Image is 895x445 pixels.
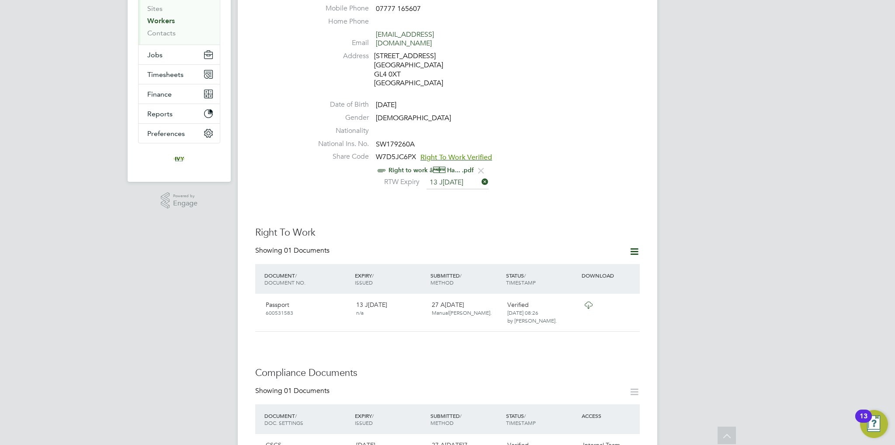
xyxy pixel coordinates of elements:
[376,177,420,187] label: RTW Expiry
[161,192,198,209] a: Powered byEngage
[374,52,457,88] div: [STREET_ADDRESS] [GEOGRAPHIC_DATA] GL4 0XT [GEOGRAPHIC_DATA]
[504,408,579,431] div: STATUS
[264,419,303,426] span: DOC. SETTINGS
[262,408,353,431] div: DOCUMENT
[308,100,369,109] label: Date of Birth
[255,367,640,379] h3: Compliance Documents
[860,410,888,438] button: Open Resource Center, 13 new notifications
[428,297,504,320] div: 27 A[DATE]
[295,272,297,279] span: /
[372,412,374,419] span: /
[507,317,557,324] span: by [PERSON_NAME].
[376,30,434,48] a: [EMAIL_ADDRESS][DOMAIN_NAME]
[308,38,369,48] label: Email
[376,114,451,122] span: [DEMOGRAPHIC_DATA]
[284,246,330,255] span: 01 Documents
[507,309,538,316] span: [DATE] 08:26
[460,412,461,419] span: /
[173,192,198,200] span: Powered by
[524,412,526,419] span: /
[308,52,369,61] label: Address
[147,17,175,25] a: Workers
[376,153,416,162] span: W7D5JC6PX
[432,309,492,316] span: Manual[PERSON_NAME].
[308,139,369,149] label: National Ins. No.
[139,104,220,123] button: Reports
[139,45,220,64] button: Jobs
[428,408,504,431] div: SUBMITTED
[147,4,163,13] a: Sites
[284,386,330,395] span: 01 Documents
[308,17,369,26] label: Home Phone
[173,200,198,207] span: Engage
[860,416,867,428] div: 13
[147,110,173,118] span: Reports
[355,279,373,286] span: ISSUED
[353,297,428,320] div: 13 J[DATE]
[506,279,536,286] span: TIMESTAMP
[172,152,186,166] img: ivyresourcegroup-logo-retina.png
[147,70,184,79] span: Timesheets
[507,301,529,309] span: Verified
[376,4,421,13] span: 07777 165607
[295,412,297,419] span: /
[138,152,220,166] a: Go to home page
[579,268,640,283] div: DOWNLOAD
[579,408,640,424] div: ACCESS
[353,408,428,431] div: EXPIRY
[308,113,369,122] label: Gender
[255,226,640,239] h3: Right To Work
[255,246,331,255] div: Showing
[308,152,369,161] label: Share Code
[147,90,172,98] span: Finance
[389,167,474,174] a: Right to work â Ha... .pdf
[524,272,526,279] span: /
[147,51,163,59] span: Jobs
[355,419,373,426] span: ISSUED
[376,140,415,149] span: SW179260A
[430,419,454,426] span: METHOD
[504,268,579,290] div: STATUS
[427,176,489,189] input: Select one
[353,268,428,290] div: EXPIRY
[372,272,374,279] span: /
[428,268,504,290] div: SUBMITTED
[420,153,492,162] span: Right To Work Verified
[255,386,331,396] div: Showing
[262,297,353,320] div: Passport
[460,272,461,279] span: /
[308,4,369,13] label: Mobile Phone
[506,419,536,426] span: TIMESTAMP
[147,129,185,138] span: Preferences
[264,279,305,286] span: DOCUMENT NO.
[262,268,353,290] div: DOCUMENT
[139,65,220,84] button: Timesheets
[430,279,454,286] span: METHOD
[147,29,176,37] a: Contacts
[139,84,220,104] button: Finance
[308,126,369,136] label: Nationality
[356,309,364,316] span: n/a
[376,101,396,109] span: [DATE]
[266,309,293,316] span: 600531583
[139,124,220,143] button: Preferences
